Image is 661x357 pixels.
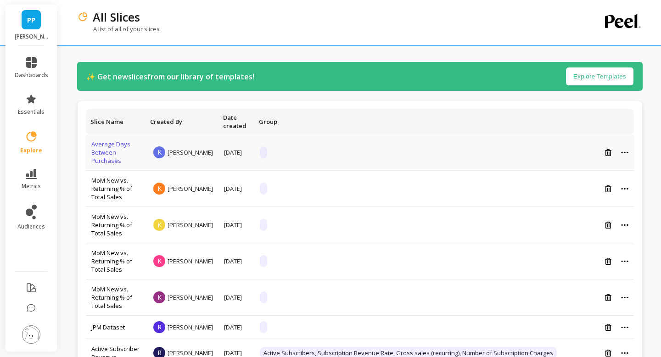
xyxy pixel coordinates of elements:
[153,219,165,231] span: K
[22,183,41,190] span: metrics
[91,176,132,201] a: MoM New vs. Returning % of Total Sales
[15,33,48,40] p: Porter Road - porterroad.myshopify.com
[22,325,40,344] img: profile picture
[153,146,165,158] span: K
[153,291,165,303] span: K
[168,293,213,301] span: [PERSON_NAME]
[218,109,254,134] th: Toggle SortBy
[146,109,218,134] th: Toggle SortBy
[566,67,633,85] button: Explore Templates
[218,134,254,171] td: [DATE]
[168,184,213,193] span: [PERSON_NAME]
[168,221,213,229] span: [PERSON_NAME]
[86,109,146,134] th: Toggle SortBy
[77,11,88,22] img: header icon
[91,249,132,273] a: MoM New vs. Returning % of Total Sales
[27,15,35,25] span: PP
[153,183,165,195] span: K
[91,323,125,331] a: JPM Dataset
[20,147,42,154] span: explore
[168,257,213,265] span: [PERSON_NAME]
[91,285,132,310] a: MoM New vs. Returning % of Total Sales
[77,25,160,33] p: A list of all of your slices
[153,255,165,267] span: K
[15,72,48,79] span: dashboards
[168,323,213,331] span: [PERSON_NAME]
[153,321,165,333] span: R
[218,316,254,339] td: [DATE]
[168,148,213,156] span: [PERSON_NAME]
[218,243,254,279] td: [DATE]
[86,71,254,82] p: ✨ Get new slices from our library of templates!
[218,207,254,243] td: [DATE]
[218,171,254,207] td: [DATE]
[18,108,45,116] span: essentials
[168,349,213,357] span: [PERSON_NAME]
[93,9,140,25] p: All Slices
[254,109,590,134] th: Toggle SortBy
[91,212,132,237] a: MoM New vs. Returning % of Total Sales
[91,140,130,165] a: Average Days Between Purchases
[17,223,45,230] span: audiences
[218,279,254,316] td: [DATE]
